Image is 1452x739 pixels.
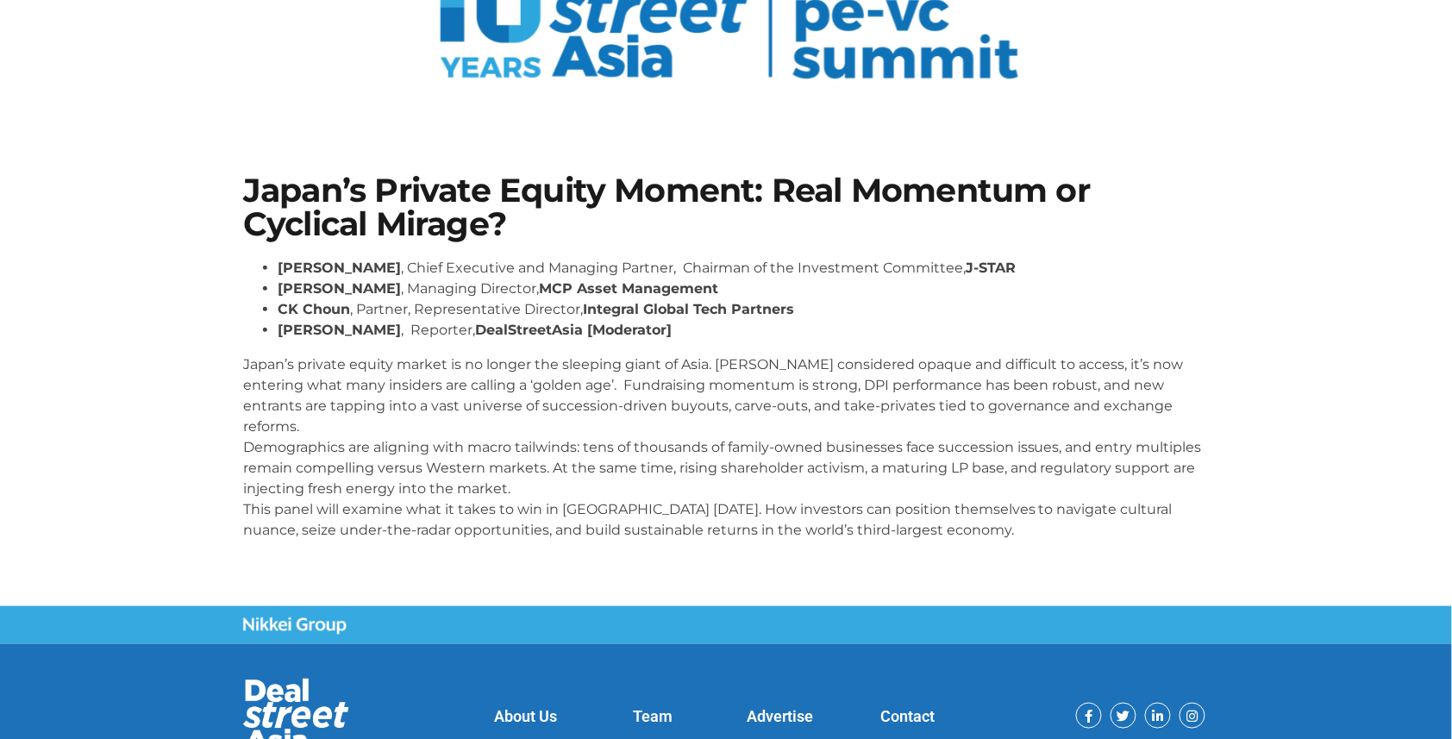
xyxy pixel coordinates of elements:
[494,707,557,725] a: About Us
[278,280,401,297] strong: [PERSON_NAME]
[278,258,1209,279] li: , Chief Executive and Managing Partner, Chairman of the Investment Committee,
[243,354,1209,541] p: Japan’s private equity market is no longer the sleeping giant of Asia. [PERSON_NAME] considered o...
[583,301,794,317] strong: Integral Global Tech Partners
[539,280,718,297] strong: MCP Asset Management
[748,707,814,725] a: Advertise
[278,299,1209,320] li: , Partner, Representative Director,
[966,260,1016,276] strong: J-STAR
[634,707,673,725] a: Team
[278,301,350,317] strong: CK Choun
[278,320,1209,341] li: , Reporter,
[475,322,672,338] strong: DealStreetAsia [Moderator]
[243,617,347,635] img: Nikkei Group
[243,174,1209,241] h1: Japan’s Private Equity Moment: Real Momentum or Cyclical Mirage?
[278,322,401,338] strong: [PERSON_NAME]
[278,260,401,276] strong: [PERSON_NAME]
[881,707,936,725] a: Contact
[278,279,1209,299] li: , Managing Director,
